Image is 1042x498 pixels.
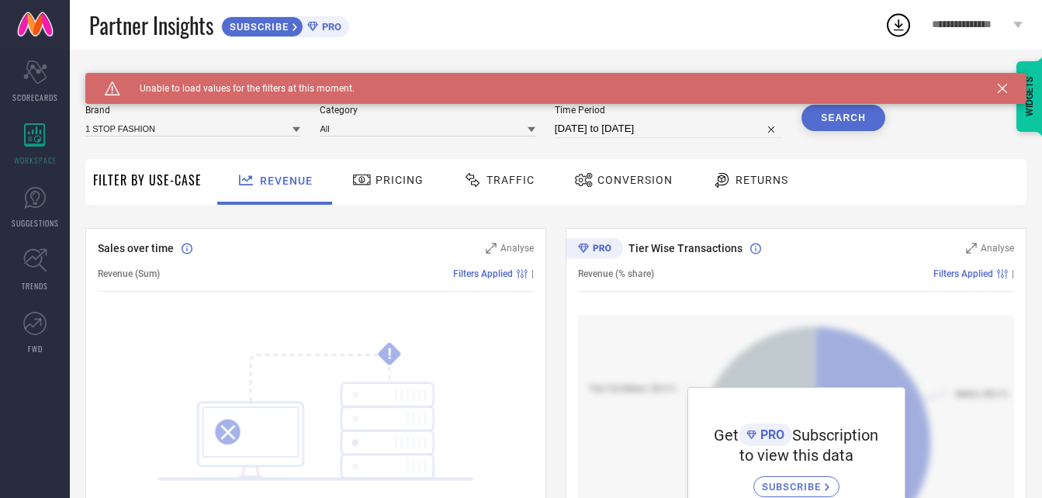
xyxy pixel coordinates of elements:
span: Analyse [500,243,534,254]
span: Conversion [597,174,673,186]
span: Filter By Use-Case [93,171,202,189]
span: Tier Wise Transactions [628,242,743,254]
span: Brand [85,105,300,116]
span: to view this data [739,446,853,465]
span: SUBSCRIBE [762,481,825,493]
span: | [1012,268,1014,279]
span: SCORECARDS [12,92,58,103]
input: Select time period [555,119,782,138]
div: Open download list [884,11,912,39]
a: SUBSCRIBE [753,465,839,497]
span: Revenue (Sum) [98,268,160,279]
span: Partner Insights [89,9,213,41]
span: PRO [318,21,341,33]
span: Category [320,105,535,116]
span: FWD [28,343,43,354]
span: PRO [756,427,784,442]
span: Unable to load values for the filters at this moment. [120,83,355,94]
span: TRENDS [22,280,48,292]
span: Subscription [792,426,878,444]
span: Filters Applied [933,268,993,279]
button: Search [801,105,885,131]
div: Premium [566,238,623,261]
tspan: ! [388,345,392,363]
span: WORKSPACE [14,154,57,166]
span: Traffic [486,174,535,186]
span: Returns [736,174,788,186]
span: SYSTEM WORKSPACE [85,73,193,85]
span: | [531,268,534,279]
span: Filters Applied [453,268,513,279]
span: Revenue [260,175,313,187]
span: Sales over time [98,242,174,254]
span: Pricing [376,174,424,186]
a: SUBSCRIBEPRO [221,12,349,37]
span: SUBSCRIBE [222,21,293,33]
span: Analyse [981,243,1014,254]
svg: Zoom [486,243,497,254]
span: Time Period [555,105,782,116]
span: SUGGESTIONS [12,217,59,229]
span: Get [714,426,739,444]
svg: Zoom [966,243,977,254]
span: Revenue (% share) [578,268,654,279]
